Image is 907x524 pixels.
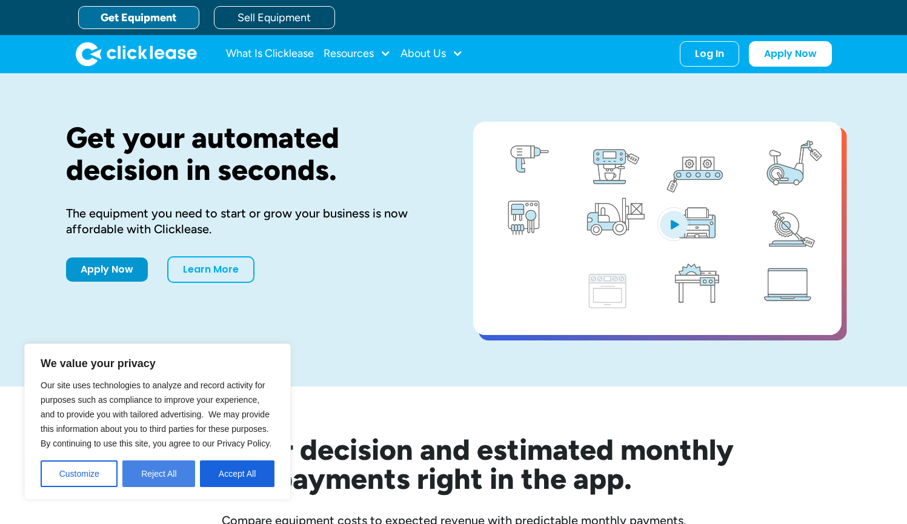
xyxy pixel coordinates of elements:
[76,42,197,66] img: Clicklease logo
[657,207,690,241] img: Blue play button logo on a light blue circular background
[41,460,118,487] button: Customize
[167,256,254,283] a: Learn More
[749,41,832,67] a: Apply Now
[24,343,291,500] div: We value your privacy
[200,460,274,487] button: Accept All
[78,6,199,29] a: Get Equipment
[66,205,434,237] div: The equipment you need to start or grow your business is now affordable with Clicklease.
[115,435,793,493] h2: See your decision and estimated monthly payments right in the app.
[41,356,274,371] p: We value your privacy
[226,42,314,66] a: What Is Clicklease
[400,42,463,66] div: About Us
[695,48,724,60] div: Log In
[214,6,335,29] a: Sell Equipment
[66,122,434,186] h1: Get your automated decision in seconds.
[76,42,197,66] a: home
[324,42,391,66] div: Resources
[473,122,842,335] a: open lightbox
[41,380,271,448] span: Our site uses technologies to analyze and record activity for purposes such as compliance to impr...
[122,460,195,487] button: Reject All
[66,257,148,282] a: Apply Now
